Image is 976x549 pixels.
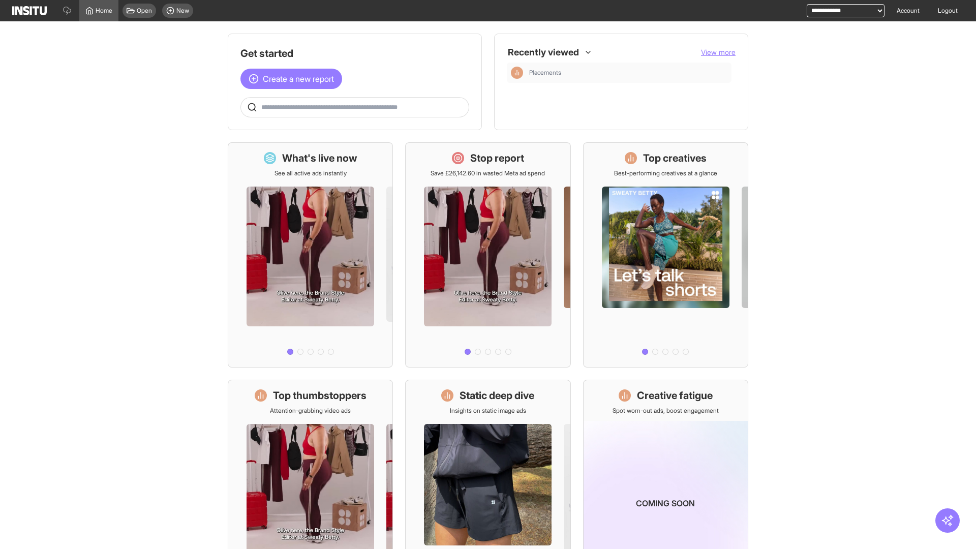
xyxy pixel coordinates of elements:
h1: Get started [240,46,469,60]
a: What's live nowSee all active ads instantly [228,142,393,368]
button: View more [701,47,736,57]
button: Create a new report [240,69,342,89]
h1: Stop report [470,151,524,165]
h1: Top creatives [643,151,707,165]
a: Stop reportSave £26,142.60 in wasted Meta ad spend [405,142,570,368]
div: Insights [511,67,523,79]
span: Placements [529,69,727,77]
a: Top creativesBest-performing creatives at a glance [583,142,748,368]
span: View more [701,48,736,56]
p: See all active ads instantly [274,169,347,177]
h1: Top thumbstoppers [273,388,367,403]
span: Open [137,7,152,15]
h1: What's live now [282,151,357,165]
span: Home [96,7,112,15]
p: Attention-grabbing video ads [270,407,351,415]
span: Create a new report [263,73,334,85]
p: Insights on static image ads [450,407,526,415]
p: Save £26,142.60 in wasted Meta ad spend [431,169,545,177]
span: New [176,7,189,15]
img: Logo [12,6,47,15]
h1: Static deep dive [460,388,534,403]
span: Placements [529,69,561,77]
p: Best-performing creatives at a glance [614,169,717,177]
